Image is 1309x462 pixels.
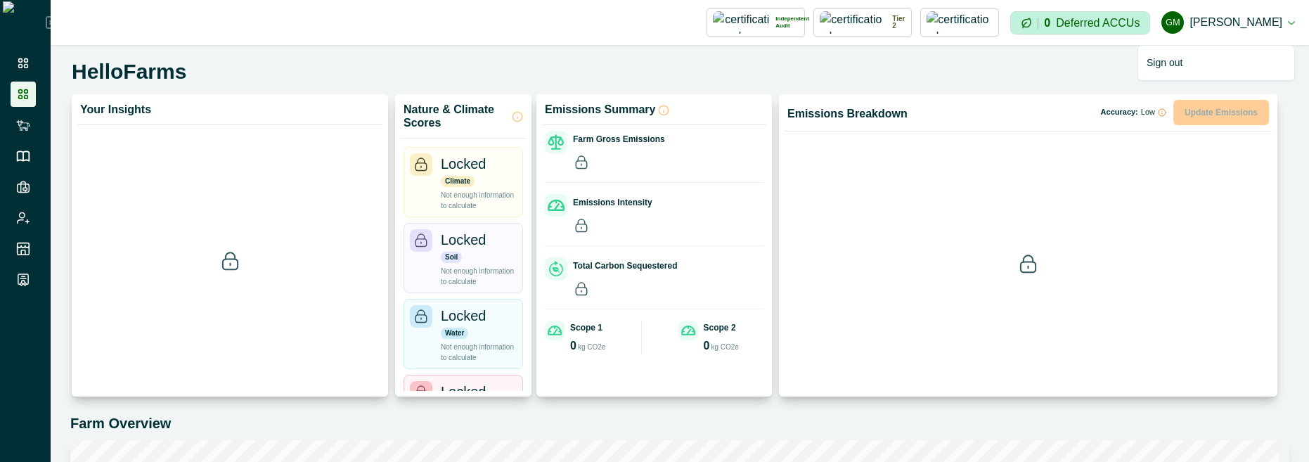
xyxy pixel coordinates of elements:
img: certification logo [820,11,886,34]
p: 0 [1044,18,1050,29]
p: Emissions Breakdown [787,107,908,120]
p: Climate [441,176,475,187]
p: Not enough information to calculate [441,342,517,363]
p: Locked [441,153,486,174]
button: certification logoIndependent Audit [707,8,805,37]
p: Independent Audit [775,15,809,30]
img: certification logo [713,11,770,34]
p: Deferred ACCUs [1056,18,1140,28]
span: Low [1141,108,1155,117]
p: Not enough information to calculate [441,190,517,211]
p: Emissions Intensity [573,196,652,209]
p: Emissions Summary [545,103,655,116]
p: Scope 1 [570,321,602,334]
p: Locked [441,229,486,250]
p: Accuracy: [1101,108,1166,117]
p: Tier 2 [892,15,905,30]
p: Nature & Climate Scores [404,103,509,129]
p: Water [441,328,468,339]
p: kg CO2e [578,342,605,352]
p: Locked [441,305,486,326]
button: Update Emissions [1173,100,1269,125]
p: Total Carbon Sequestered [573,259,677,272]
img: certification logo [927,11,993,34]
button: Gayathri Menakath[PERSON_NAME] [1161,6,1295,39]
h5: Farm Overview [70,415,1289,432]
img: Logo [3,1,46,44]
p: kg CO2e [711,342,738,352]
p: Your Insights [80,103,151,116]
p: Scope 2 [704,321,736,334]
p: 0 [570,340,576,352]
p: Soil [441,252,462,263]
p: Locked [441,381,486,402]
button: Sign out [1138,51,1294,75]
p: Not enough information to calculate [441,266,517,287]
p: Farm Gross Emissions [573,133,665,146]
p: 0 [704,340,710,352]
h5: HelloFarms [72,59,186,84]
